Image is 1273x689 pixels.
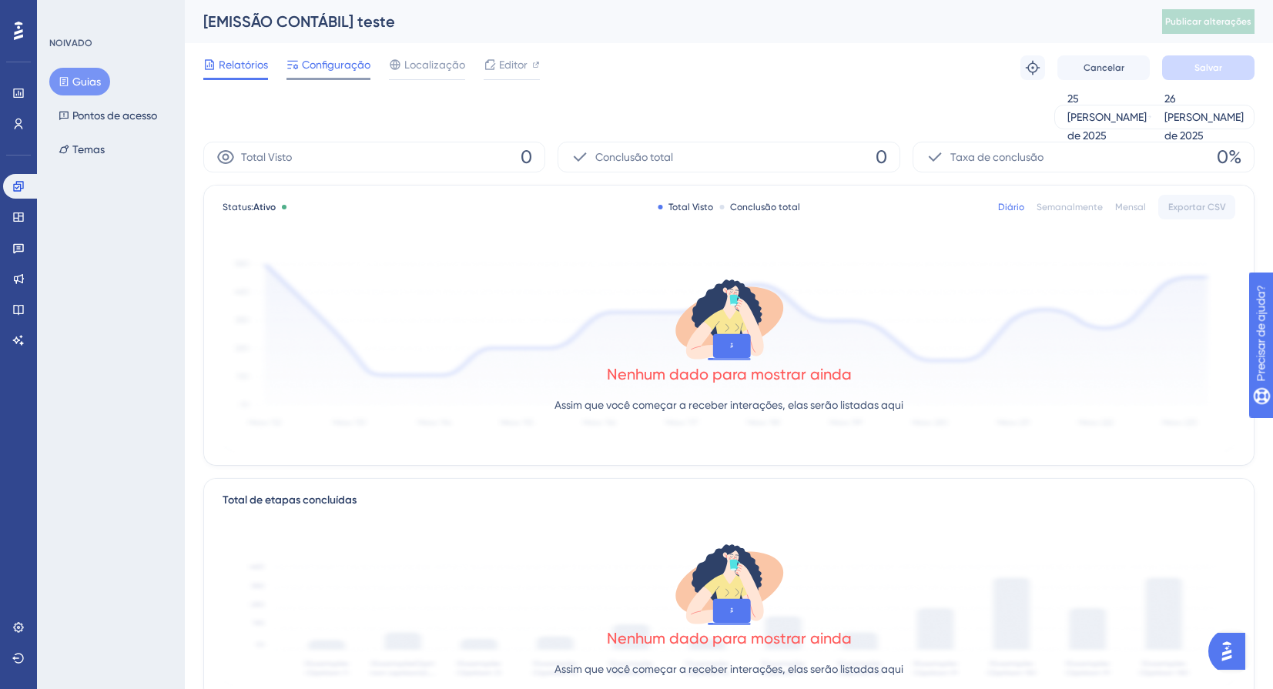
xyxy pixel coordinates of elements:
font: Total Visto [241,151,292,163]
button: Temas [49,135,114,163]
font: Conclusão total [595,151,673,163]
button: Publicar alterações [1162,9,1255,34]
font: Publicar alterações [1165,16,1251,27]
font: Total Visto [668,202,713,212]
font: Relatórios [219,59,268,71]
font: Guias [72,75,101,88]
font: Cancelar [1084,62,1124,73]
font: Conclusão total [730,202,800,212]
font: 0 [521,146,532,168]
font: Editor [499,59,528,71]
font: Semanalmente [1037,202,1103,212]
font: Total de etapas concluídas [223,493,357,507]
font: Pontos de acesso [72,109,157,122]
font: Precisar de ajuda? [36,7,132,18]
iframe: Iniciador do Assistente de IA do UserGuiding [1208,628,1255,674]
font: 26 [PERSON_NAME] de 2025 [1164,92,1244,142]
font: Ativo [253,202,276,212]
font: Assim que você começar a receber interações, elas serão listadas aqui [554,399,903,411]
font: Localização [404,59,465,71]
font: Temas [72,143,105,156]
font: 25 [PERSON_NAME] de 2025 [1067,92,1147,142]
button: Exportar CSV [1158,195,1235,219]
font: Exportar CSV [1168,202,1226,212]
font: [EMISSÃO CONTÁBIL] teste [203,12,395,31]
font: Nenhum dado para mostrar ainda [607,365,852,383]
font: Taxa de conclusão [950,151,1044,163]
font: Nenhum dado para mostrar ainda [607,629,852,647]
font: Assim que você começar a receber interações, elas serão listadas aqui [554,663,903,675]
button: Salvar [1162,55,1255,80]
button: Guias [49,68,110,95]
font: 0 [876,146,887,168]
font: Configuração [302,59,370,71]
button: Pontos de acesso [49,102,166,129]
font: Diário [998,202,1024,212]
font: NOIVADO [49,38,92,48]
button: Cancelar [1057,55,1150,80]
font: Mensal [1115,202,1146,212]
font: Status: [223,202,253,212]
font: 0% [1217,146,1241,168]
font: Salvar [1194,62,1222,73]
